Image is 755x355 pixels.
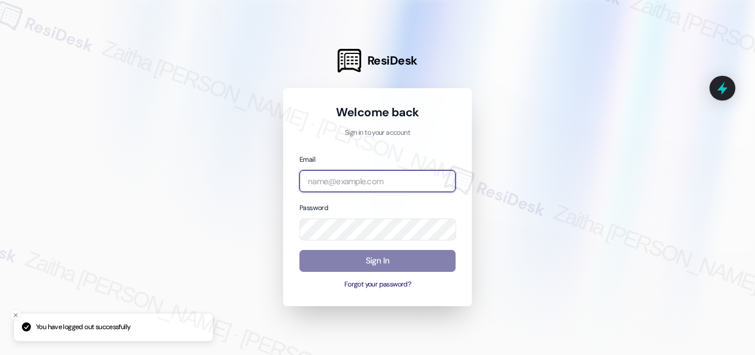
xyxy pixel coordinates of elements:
[10,310,21,321] button: Close toast
[367,53,417,69] span: ResiDesk
[299,250,456,272] button: Sign In
[299,128,456,138] p: Sign in to your account
[338,49,361,72] img: ResiDesk Logo
[36,322,130,333] p: You have logged out successfully
[299,155,315,164] label: Email
[299,104,456,120] h1: Welcome back
[299,170,456,192] input: name@example.com
[299,280,456,290] button: Forgot your password?
[299,203,328,212] label: Password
